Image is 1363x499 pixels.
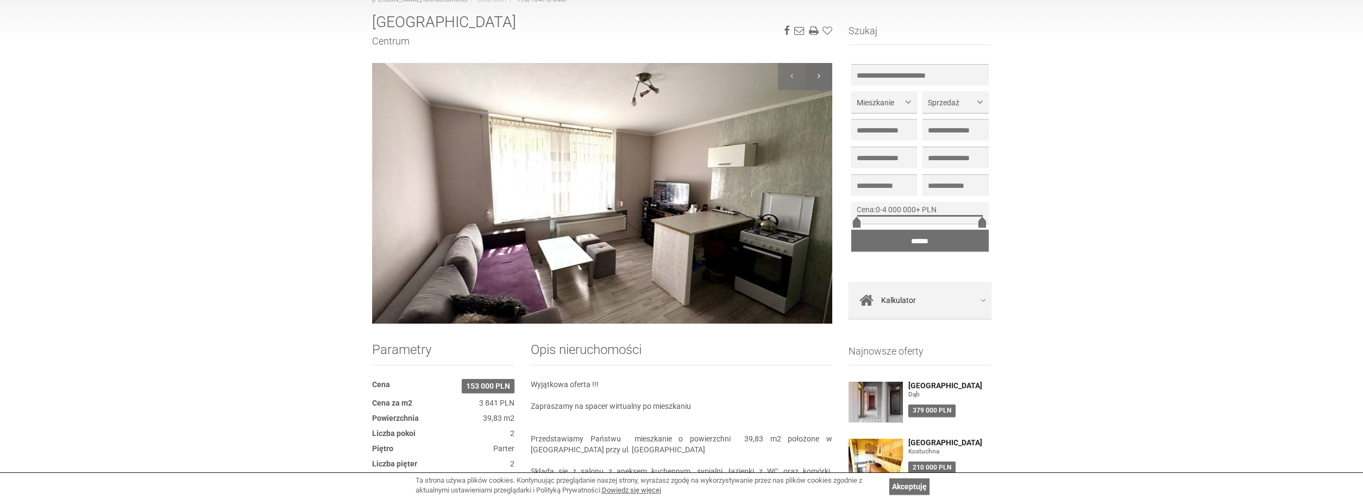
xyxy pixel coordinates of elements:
div: 379 000 PLN [908,405,956,417]
span: Sprzedaż [928,97,975,108]
dd: 2 [372,458,514,469]
button: Mieszkanie [851,91,917,113]
span: 0 [876,205,880,214]
a: [GEOGRAPHIC_DATA] [908,439,991,447]
dd: 3 841 PLN [372,397,514,408]
div: Ta strona używa plików cookies. Kontynuując przeglądanie naszej strony, wyrażasz zgodę na wykorzy... [416,476,884,496]
h2: Opis nieruchomości [531,343,832,365]
img: Mieszkanie Sprzedaż Chorzów Centrum [372,63,833,324]
button: Sprzedaż [922,91,988,113]
dt: Cena [372,379,390,390]
div: - [851,202,989,224]
h1: [GEOGRAPHIC_DATA] [372,14,833,31]
span: 4 000 000+ PLN [882,205,937,214]
span: Cena: [857,205,876,214]
a: Dowiedz się więcej [602,486,661,494]
dd: 39,83 m2 [372,413,514,424]
figure: Kostuchna [908,447,991,456]
span: Kalkulator [881,293,916,308]
span: Mieszkanie [857,97,903,108]
figure: Dąb [908,390,991,399]
a: Akceptuję [889,478,929,495]
dt: Liczba pięter [372,458,417,469]
dt: Powierzchnia [372,413,419,424]
dd: 2 [372,428,514,439]
h3: Szukaj [849,26,991,45]
dt: Cena za m2 [372,397,412,408]
h2: Centrum [372,36,833,47]
a: [GEOGRAPHIC_DATA] [908,382,991,390]
span: 153 000 PLN [462,379,514,393]
h2: Parametry [372,343,514,365]
dt: Liczba pokoi [372,428,416,439]
h3: Najnowsze oferty [849,346,991,365]
div: 210 000 PLN [908,462,956,474]
dt: Piętro [372,443,393,454]
dd: Parter [372,443,514,454]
